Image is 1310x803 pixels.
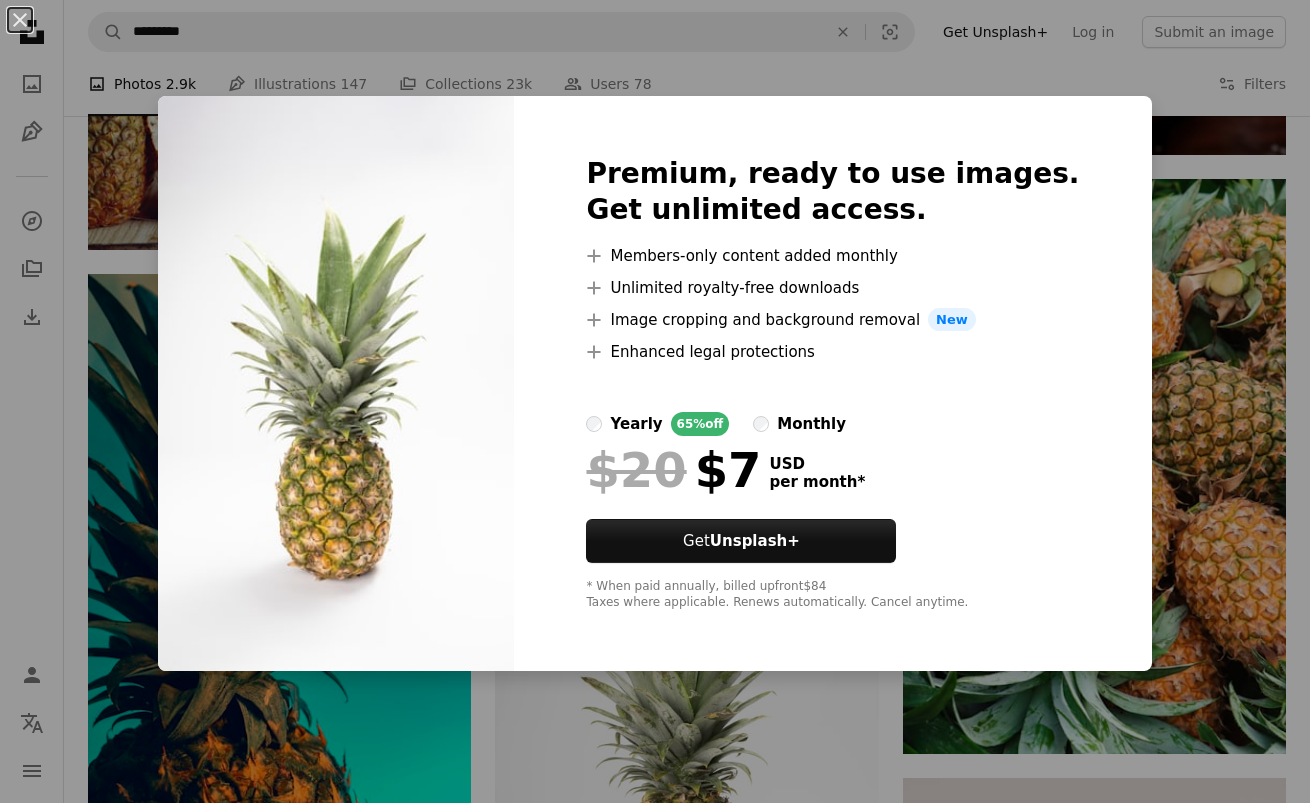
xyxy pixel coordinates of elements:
[586,308,1079,332] li: Image cropping and background removal
[586,244,1079,268] li: Members-only content added monthly
[158,96,514,672] img: premium_photo-1724849329896-13bfe187b9cf
[586,276,1079,300] li: Unlimited royalty-free downloads
[610,412,662,436] div: yearly
[586,416,602,432] input: yearly65%off
[586,519,896,563] button: GetUnsplash+
[586,579,1079,611] div: * When paid annually, billed upfront $84 Taxes where applicable. Renews automatically. Cancel any...
[753,416,769,432] input: monthly
[769,455,865,473] span: USD
[586,444,686,496] span: $20
[671,412,730,436] div: 65% off
[586,340,1079,364] li: Enhanced legal protections
[777,412,846,436] div: monthly
[586,156,1079,228] h2: Premium, ready to use images. Get unlimited access.
[769,473,865,491] span: per month *
[586,444,761,496] div: $7
[928,308,976,332] span: New
[710,532,800,550] strong: Unsplash+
